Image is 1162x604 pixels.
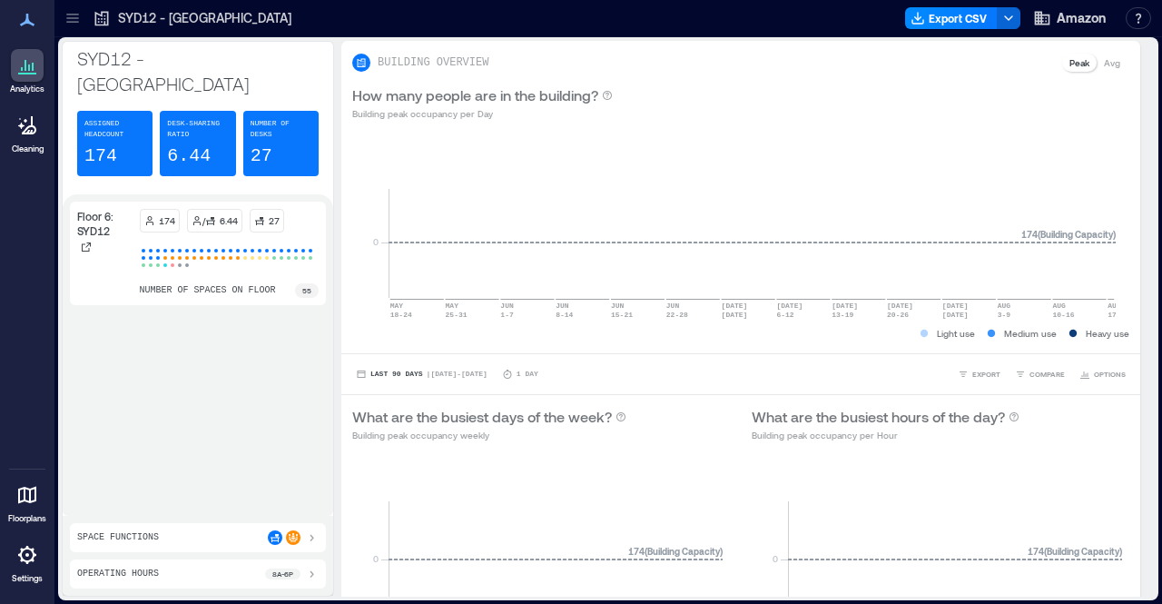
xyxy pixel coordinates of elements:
p: Medium use [1004,326,1057,341]
p: Peak [1069,55,1089,70]
tspan: 0 [373,553,379,564]
p: Light use [937,326,975,341]
text: JUN [556,302,569,310]
p: 55 [302,285,311,296]
text: 8-14 [556,311,573,319]
p: Building peak occupancy weekly [352,428,626,442]
button: EXPORT [954,365,1004,383]
p: Cleaning [12,144,44,154]
p: Analytics [10,84,44,94]
p: Operating Hours [77,567,159,581]
text: AUG [1052,302,1066,310]
p: Space Functions [77,530,159,545]
p: Heavy use [1086,326,1129,341]
text: 13-19 [832,311,853,319]
p: number of spaces on floor [140,283,276,298]
p: SYD12 - [GEOGRAPHIC_DATA] [77,45,319,96]
text: [DATE] [722,302,748,310]
a: Cleaning [5,104,50,160]
text: 17-23 [1108,311,1129,319]
p: Building peak occupancy per Day [352,106,613,121]
text: [DATE] [887,302,913,310]
text: [DATE] [776,302,803,310]
p: 8a - 6p [272,569,293,579]
span: OPTIONS [1094,369,1126,380]
p: Floorplans [8,513,46,524]
tspan: 0 [373,236,379,247]
text: 10-16 [1052,311,1074,319]
a: Settings [5,533,49,589]
p: What are the busiest hours of the day? [752,406,1005,428]
text: JUN [666,302,680,310]
text: 20-26 [887,311,909,319]
p: Settings [12,573,43,584]
text: AUG [998,302,1011,310]
text: [DATE] [942,311,969,319]
text: AUG [1108,302,1121,310]
p: 6.44 [220,213,238,228]
span: COMPARE [1029,369,1065,380]
p: Building peak occupancy per Hour [752,428,1019,442]
text: MAY [446,302,459,310]
p: 174 [159,213,175,228]
p: 1 Day [517,369,538,380]
text: JUN [500,302,514,310]
p: SYD12 - [GEOGRAPHIC_DATA] [118,9,291,27]
a: Floorplans [3,473,52,530]
tspan: 0 [773,553,778,564]
text: 6-12 [776,311,793,319]
p: / [202,213,205,228]
p: 27 [269,213,280,228]
span: Amazon [1057,9,1106,27]
p: 27 [251,144,272,169]
text: 15-21 [611,311,633,319]
text: 1-7 [500,311,514,319]
text: [DATE] [722,311,748,319]
p: Desk-sharing ratio [167,118,228,140]
p: Avg [1104,55,1120,70]
p: What are the busiest days of the week? [352,406,612,428]
button: Amazon [1028,4,1111,33]
text: MAY [390,302,404,310]
text: [DATE] [942,302,969,310]
button: Last 90 Days |[DATE]-[DATE] [352,365,491,383]
button: COMPARE [1011,365,1068,383]
p: BUILDING OVERVIEW [378,55,488,70]
p: 174 [84,144,117,169]
text: JUN [611,302,625,310]
p: 6.44 [167,144,211,169]
p: How many people are in the building? [352,84,598,106]
span: EXPORT [972,369,1000,380]
text: [DATE] [832,302,858,310]
text: 22-28 [666,311,688,319]
text: 18-24 [390,311,412,319]
p: Floor 6: SYD12 [77,209,133,238]
p: Assigned Headcount [84,118,145,140]
button: Export CSV [905,7,998,29]
a: Analytics [5,44,50,100]
text: 25-31 [446,311,468,319]
button: OPTIONS [1076,365,1129,383]
text: 3-9 [998,311,1011,319]
p: Number of Desks [251,118,311,140]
